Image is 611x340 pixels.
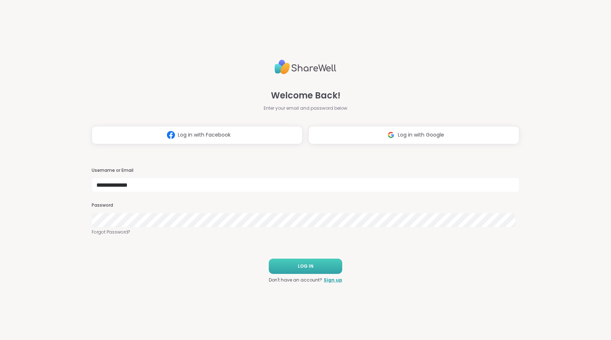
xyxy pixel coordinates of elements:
[271,89,340,102] span: Welcome Back!
[398,131,444,139] span: Log in with Google
[275,57,336,77] img: ShareWell Logo
[92,126,303,144] button: Log in with Facebook
[92,167,519,174] h3: Username or Email
[384,128,398,142] img: ShareWell Logomark
[298,263,314,270] span: LOG IN
[164,128,178,142] img: ShareWell Logomark
[324,277,342,283] a: Sign up
[178,131,231,139] span: Log in with Facebook
[264,105,347,112] span: Enter your email and password below
[92,229,519,235] a: Forgot Password?
[269,259,342,274] button: LOG IN
[92,202,519,209] h3: Password
[308,126,519,144] button: Log in with Google
[269,277,322,283] span: Don't have an account?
